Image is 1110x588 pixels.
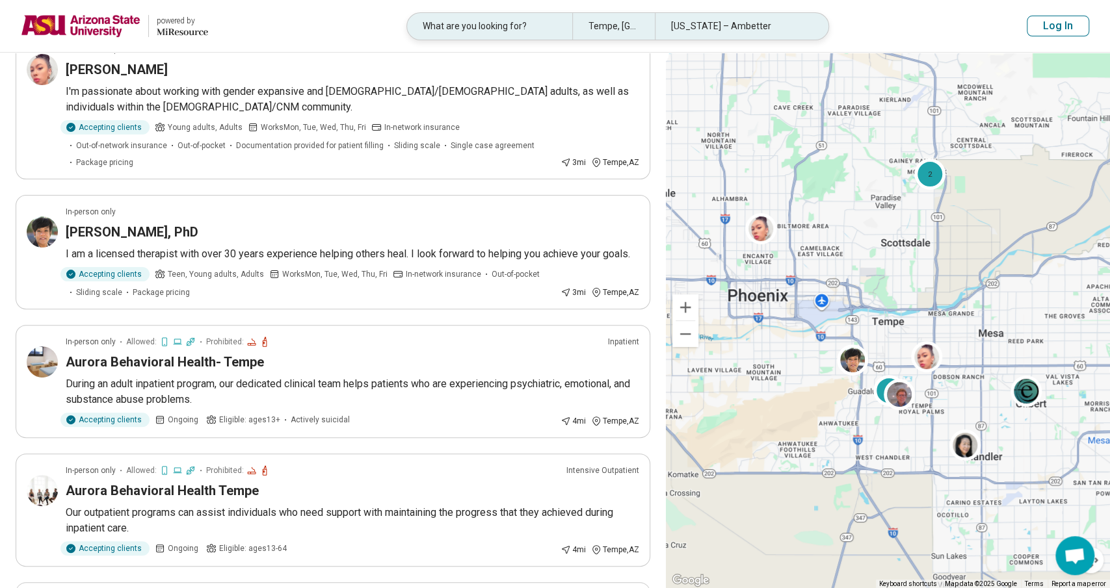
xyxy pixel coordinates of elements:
span: Map data ©2025 Google [945,580,1017,587]
img: Arizona State University [21,10,140,42]
h3: [PERSON_NAME] [66,60,168,79]
button: Zoom in [672,294,698,320]
div: Accepting clients [60,120,150,134]
div: Tempe , AZ [591,287,639,298]
span: Prohibited: [206,336,244,348]
span: Eligible: ages 13-64 [219,543,287,554]
span: Young adults, Adults [168,121,243,133]
p: Intensive Outpatient [566,465,639,476]
h3: Aurora Behavioral Health Tempe [66,481,259,500]
span: Ongoing [168,543,198,554]
button: Zoom out [672,321,698,347]
div: What are you looking for? [407,13,572,40]
div: Tempe, [GEOGRAPHIC_DATA] [572,13,655,40]
div: Accepting clients [60,541,150,556]
div: Tempe , AZ [591,544,639,556]
div: Accepting clients [60,413,150,427]
span: Teen, Young adults, Adults [168,268,264,280]
a: Terms (opens in new tab) [1025,580,1044,587]
p: Our outpatient programs can assist individuals who need support with maintaining the progress tha... [66,505,639,536]
span: Out-of-pocket [492,268,540,280]
span: Out-of-pocket [178,140,226,151]
a: Report a map error [1051,580,1106,587]
span: Documentation provided for patient filling [236,140,384,151]
span: Package pricing [133,287,190,298]
div: 3 [873,375,904,406]
h3: Aurora Behavioral Health- Tempe [66,353,264,371]
div: 3 mi [561,287,586,298]
h3: [PERSON_NAME], PhD [66,223,198,241]
span: Eligible: ages 13+ [219,414,280,426]
p: In-person only [66,206,116,218]
button: Log In [1027,16,1089,36]
div: Tempe , AZ [591,415,639,427]
div: Tempe , AZ [591,157,639,168]
div: Open chat [1055,536,1094,575]
p: In-person only [66,465,116,476]
div: powered by [157,15,208,27]
span: Sliding scale [76,287,122,298]
span: In-network insurance [384,121,460,133]
div: 4 mi [561,544,586,556]
div: 2 [914,158,945,189]
span: Single case agreement [451,140,535,151]
div: 3 mi [561,157,586,168]
p: Inpatient [608,336,639,348]
a: Arizona State Universitypowered by [21,10,208,42]
span: Actively suicidal [291,414,350,426]
span: Package pricing [76,157,133,168]
p: I'm passionate about working with gender expansive and [DEMOGRAPHIC_DATA]/[DEMOGRAPHIC_DATA] adul... [66,84,639,115]
span: Allowed: [126,336,157,348]
div: [US_STATE] – Ambetter [655,13,820,40]
p: I am a licensed therapist with over 30 years experience helping others heal. I look forward to he... [66,246,639,262]
span: In-network insurance [406,268,481,280]
span: Ongoing [168,414,198,426]
span: Works Mon, Tue, Wed, Thu, Fri [282,268,388,280]
span: Allowed: [126,465,157,476]
span: Sliding scale [394,140,440,151]
span: Works Mon, Tue, Wed, Thu, Fri [261,121,366,133]
div: 4 mi [561,415,586,427]
p: During an adult inpatient program, our dedicated clinical team helps patients who are experiencin... [66,376,639,407]
span: Out-of-network insurance [76,140,167,151]
div: Accepting clients [60,267,150,281]
p: In-person only [66,336,116,348]
span: Prohibited: [206,465,244,476]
